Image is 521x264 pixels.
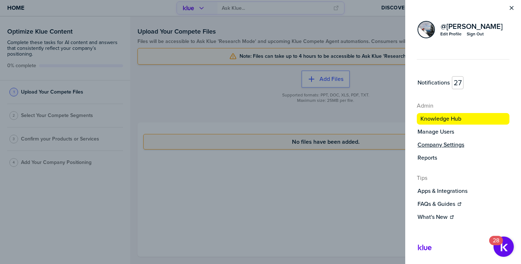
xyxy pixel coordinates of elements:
div: Peter Craigen [418,21,435,38]
label: Company Settings [418,141,464,148]
label: Notifications [418,79,450,86]
img: 80f7c9fa3b1e01c4e88e1d678b39c264-sml.png [418,22,434,38]
a: @[PERSON_NAME] [440,22,503,31]
a: Edit Profile [440,31,462,37]
span: 27 [452,76,463,89]
a: FAQs & Guides [417,200,509,208]
label: Reports [418,154,437,161]
label: What's New [418,213,448,221]
div: Sign Out [467,31,484,37]
button: Apps & Integrations [417,187,509,195]
a: Manage Users [417,127,509,136]
label: Manage Users [418,128,454,135]
span: @ [PERSON_NAME] [441,23,503,30]
h4: Tips [417,174,509,182]
label: Knowledge Hub [420,115,461,122]
button: Reports [417,153,509,162]
button: Open Resource Center, 28 new notifications [494,237,514,257]
label: Apps & Integrations [418,187,467,195]
button: Close Menu [508,4,515,12]
a: What's New [417,213,509,221]
button: Knowledge Hub [417,113,509,125]
button: Sign Out [466,31,484,37]
div: 28 [493,241,499,250]
h4: Admin [417,101,509,110]
label: FAQs & Guides [418,200,455,208]
a: Company Settings [417,140,509,149]
a: Notifications27 [417,75,509,90]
